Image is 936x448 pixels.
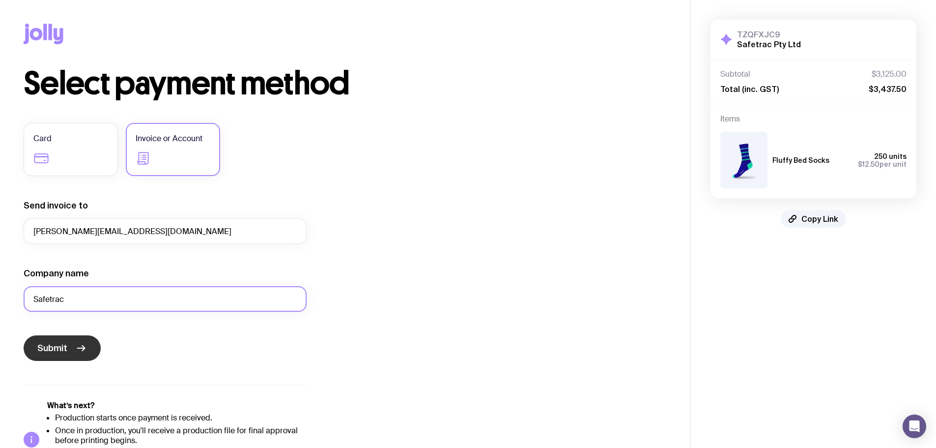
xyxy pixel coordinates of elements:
h3: TZQFXJC9 [737,30,801,39]
span: Submit [37,342,67,354]
span: $3,437.50 [869,84,907,94]
span: per unit [858,160,907,168]
span: Total (inc. GST) [720,84,779,94]
input: accounts@company.com [24,218,307,244]
div: Open Intercom Messenger [903,415,926,438]
span: 250 units [874,152,907,160]
button: Copy Link [781,210,846,228]
label: Send invoice to [24,200,88,211]
h1: Select payment method [24,68,667,99]
h2: Safetrac Pty Ltd [737,39,801,49]
label: Company name [24,268,89,279]
h5: What’s next? [47,401,307,411]
span: $3,125.00 [872,69,907,79]
h3: Fluffy Bed Socks [772,156,829,164]
button: Submit [24,335,101,361]
li: Once in production, you'll receive a production file for final approval before printing begins. [55,426,307,446]
span: Subtotal [720,69,750,79]
span: Copy Link [801,214,838,224]
span: Card [33,133,52,145]
h4: Items [720,114,907,124]
span: Invoice or Account [136,133,202,145]
span: $12.50 [858,160,879,168]
input: Your company name [24,286,307,312]
li: Production starts once payment is received. [55,413,307,423]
